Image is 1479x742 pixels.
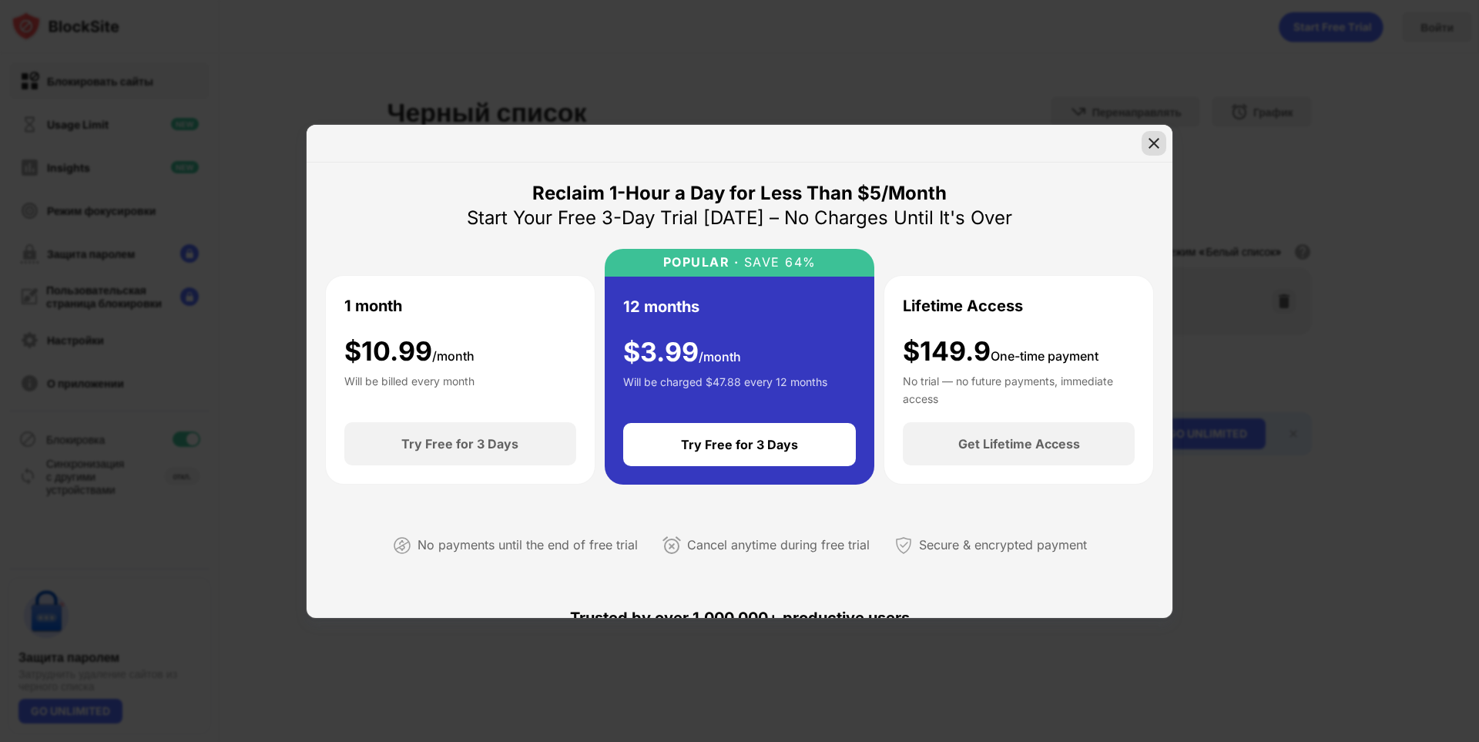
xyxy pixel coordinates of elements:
[903,373,1135,404] div: No trial — no future payments, immediate access
[894,536,913,555] img: secured-payment
[687,534,870,556] div: Cancel anytime during free trial
[401,436,518,452] div: Try Free for 3 Days
[681,437,798,452] div: Try Free for 3 Days
[344,373,475,404] div: Will be billed every month
[739,255,817,270] div: SAVE 64%
[532,181,947,206] div: Reclaim 1-Hour a Day for Less Than $5/Month
[432,348,475,364] span: /month
[903,294,1023,317] div: Lifetime Access
[623,337,741,368] div: $ 3.99
[325,581,1154,655] div: Trusted by over 1,000,000+ productive users
[344,294,402,317] div: 1 month
[623,374,827,405] div: Will be charged $47.88 every 12 months
[344,336,475,368] div: $ 10.99
[958,436,1080,452] div: Get Lifetime Access
[919,534,1087,556] div: Secure & encrypted payment
[623,295,699,318] div: 12 months
[467,206,1012,230] div: Start Your Free 3-Day Trial [DATE] – No Charges Until It's Over
[393,536,411,555] img: not-paying
[663,255,739,270] div: POPULAR ·
[903,336,1098,368] div: $149.9
[991,348,1098,364] span: One-time payment
[699,349,741,364] span: /month
[662,536,681,555] img: cancel-anytime
[418,534,638,556] div: No payments until the end of free trial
